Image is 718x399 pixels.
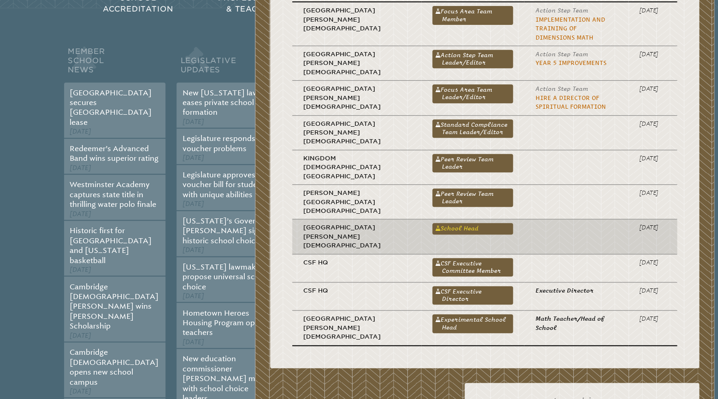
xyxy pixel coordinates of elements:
[70,128,91,135] span: [DATE]
[303,50,410,76] p: [GEOGRAPHIC_DATA][PERSON_NAME][DEMOGRAPHIC_DATA]
[182,309,272,337] a: Hometown Heroes Housing Program open to teachers
[432,188,513,207] a: Peer Review Team Leader
[177,45,278,82] h2: Legislative Updates
[182,170,268,199] a: Legislature approves voucher bill for students with unique abilities
[535,286,617,295] p: Executive Director
[182,200,204,208] span: [DATE]
[70,226,152,264] a: Historic first for [GEOGRAPHIC_DATA] and [US_STATE] basketball
[303,84,410,111] p: [GEOGRAPHIC_DATA][PERSON_NAME][DEMOGRAPHIC_DATA]
[639,84,666,93] p: [DATE]
[70,164,91,172] span: [DATE]
[182,154,204,162] span: [DATE]
[432,50,513,68] a: Action Step Team Leader/Editor
[303,119,410,146] p: [GEOGRAPHIC_DATA][PERSON_NAME][DEMOGRAPHIC_DATA]
[303,6,410,33] p: [GEOGRAPHIC_DATA][PERSON_NAME][DEMOGRAPHIC_DATA]
[182,134,264,153] a: Legislature responds to voucher problems
[535,94,606,110] a: Hire a Director of Spiritual Formation
[70,387,91,395] span: [DATE]
[639,314,666,323] p: [DATE]
[535,51,588,58] span: Action Step Team
[639,223,666,232] p: [DATE]
[70,144,159,163] a: Redeemer’s Advanced Band wins superior rating
[70,210,91,218] span: [DATE]
[432,258,513,276] a: CSF Executive Committee Member
[182,338,204,346] span: [DATE]
[639,188,666,197] p: [DATE]
[639,286,666,295] p: [DATE]
[432,6,513,24] a: Focus Area Team Member
[639,50,666,59] p: [DATE]
[182,217,271,245] a: [US_STATE]’s Governor [PERSON_NAME] signs historic school choice bill
[535,59,606,66] a: Year 5 Improvements
[64,45,165,82] h2: Member School News
[70,180,156,209] a: Westminster Academy captures state title in thrilling water polo finale
[535,7,588,14] span: Action Step Team
[303,154,410,181] p: Kingdom [DEMOGRAPHIC_DATA][GEOGRAPHIC_DATA]
[70,348,159,386] a: Cambridge [DEMOGRAPHIC_DATA] opens new school campus
[639,119,666,128] p: [DATE]
[303,258,410,267] p: CSF HQ
[535,85,588,92] span: Action Step Team
[303,188,410,215] p: [PERSON_NAME][GEOGRAPHIC_DATA][DEMOGRAPHIC_DATA]
[303,223,410,250] p: [GEOGRAPHIC_DATA][PERSON_NAME][DEMOGRAPHIC_DATA]
[70,282,159,331] a: Cambridge [DEMOGRAPHIC_DATA][PERSON_NAME] wins [PERSON_NAME] Scholarship
[432,286,513,305] a: CSF Executive Director
[303,314,410,341] p: [GEOGRAPHIC_DATA][PERSON_NAME][DEMOGRAPHIC_DATA]
[182,292,204,300] span: [DATE]
[432,84,513,103] a: Focus Area Team Leader/Editor
[70,266,91,274] span: [DATE]
[432,314,513,333] a: Experimental School Head
[303,286,410,295] p: CSF HQ
[182,246,204,254] span: [DATE]
[432,119,513,138] a: Standard Compliance Team Leader/Editor
[182,118,204,126] span: [DATE]
[182,263,270,291] a: [US_STATE] lawmakers propose universal school choice
[432,223,513,234] a: School Head
[432,154,513,172] a: Peer Review Team Leader
[639,258,666,267] p: [DATE]
[639,6,666,15] p: [DATE]
[182,88,258,117] a: New [US_STATE] law eases private school formation
[70,88,152,127] a: [GEOGRAPHIC_DATA] secures [GEOGRAPHIC_DATA] lease
[535,314,617,332] p: Math Teacher/Head of School
[639,154,666,163] p: [DATE]
[535,16,605,41] a: Implementation and Training of Dimensions Math
[70,332,91,340] span: [DATE]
